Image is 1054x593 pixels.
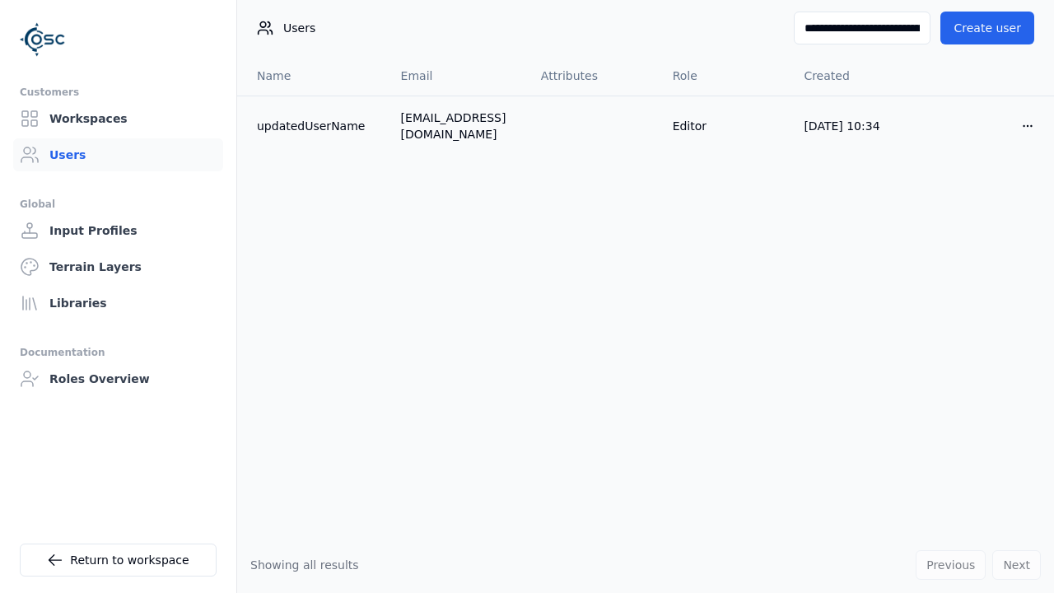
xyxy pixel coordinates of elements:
[237,56,388,96] th: Name
[790,56,922,96] th: Created
[528,56,660,96] th: Attributes
[20,82,217,102] div: Customers
[13,287,223,320] a: Libraries
[20,343,217,362] div: Documentation
[13,138,223,171] a: Users
[13,362,223,395] a: Roles Overview
[388,56,528,96] th: Email
[940,12,1034,44] button: Create user
[20,544,217,577] a: Return to workspace
[660,56,791,96] th: Role
[13,250,223,283] a: Terrain Layers
[401,110,515,142] div: [EMAIL_ADDRESS][DOMAIN_NAME]
[673,118,778,134] div: Editor
[250,558,359,572] span: Showing all results
[257,118,375,134] a: updatedUserName
[20,16,66,63] img: Logo
[20,194,217,214] div: Global
[804,118,909,134] div: [DATE] 10:34
[283,20,315,36] span: Users
[13,214,223,247] a: Input Profiles
[13,102,223,135] a: Workspaces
